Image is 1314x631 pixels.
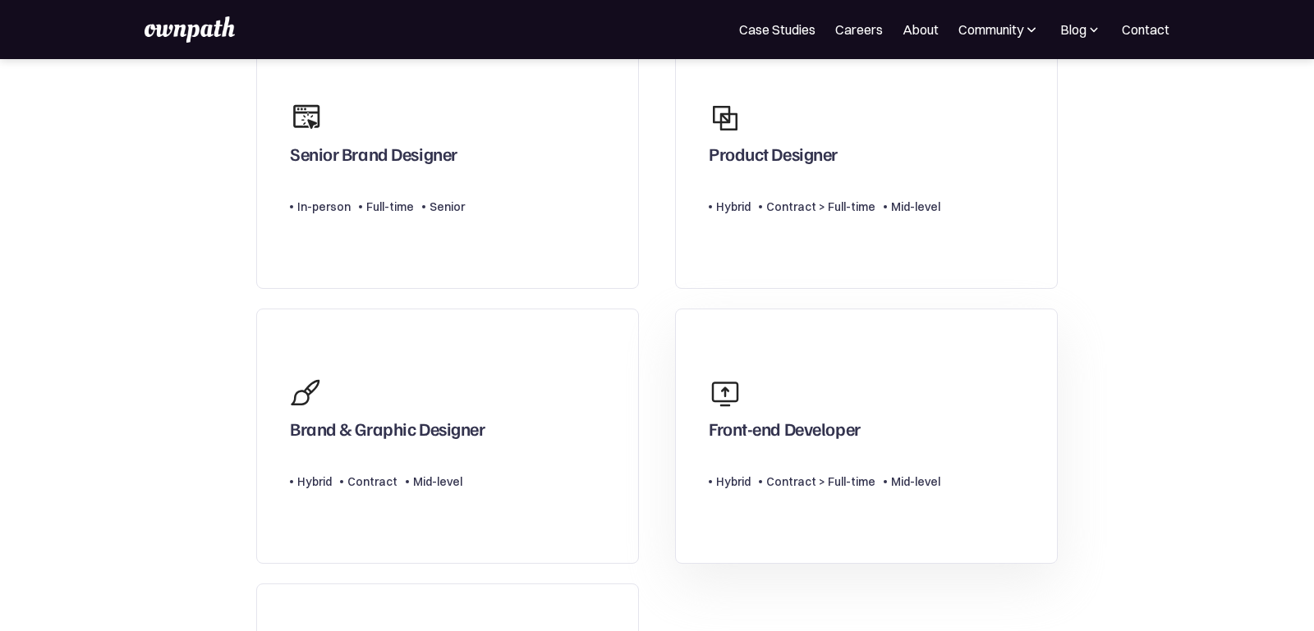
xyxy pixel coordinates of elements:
a: Brand & Graphic DesignerHybridContractMid-level [256,309,639,564]
a: Contact [1122,20,1169,39]
div: Product Designer [709,143,838,172]
a: Careers [835,20,883,39]
div: Brand & Graphic Designer [290,418,485,447]
div: Community [958,20,1023,39]
div: Contract [347,472,397,492]
div: Hybrid [716,197,751,217]
div: Blog [1059,20,1102,39]
div: Mid-level [891,472,940,492]
div: Senior [430,197,465,217]
a: Senior Brand DesignerIn-personFull-timeSenior [256,34,639,289]
div: Full-time [366,197,414,217]
div: Hybrid [716,472,751,492]
div: Community [958,20,1040,39]
div: Contract > Full-time [766,472,875,492]
a: About [903,20,939,39]
a: Case Studies [739,20,816,39]
div: Front-end Developer [709,418,861,447]
a: Front-end DeveloperHybridContract > Full-timeMid-level [675,309,1058,564]
div: Senior Brand Designer [290,143,457,172]
div: Blog [1060,20,1087,39]
div: Hybrid [297,472,332,492]
a: Product DesignerHybridContract > Full-timeMid-level [675,34,1058,289]
div: In-person [297,197,351,217]
div: Mid-level [413,472,462,492]
div: Mid-level [891,197,940,217]
div: Contract > Full-time [766,197,875,217]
